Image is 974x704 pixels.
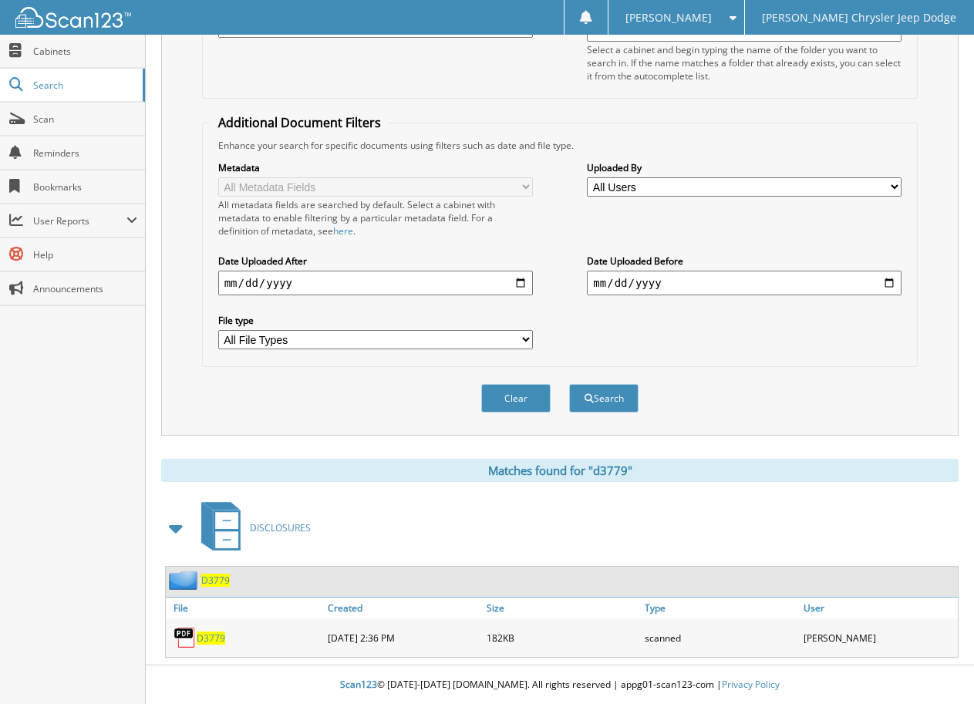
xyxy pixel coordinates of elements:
img: scan123-logo-white.svg [15,7,131,28]
a: here [333,224,353,237]
label: Metadata [218,161,533,174]
span: DISCLOSURES [250,521,311,534]
div: scanned [641,622,799,653]
div: Enhance your search for specific documents using filters such as date and file type. [211,139,910,152]
span: Reminders [33,147,137,160]
span: Scan [33,113,137,126]
input: start [218,271,533,295]
a: D3779 [197,632,225,645]
div: 182KB [483,622,641,653]
a: D3779 [201,574,230,587]
input: end [587,271,902,295]
legend: Additional Document Filters [211,114,389,131]
span: Cabinets [33,45,137,58]
div: All metadata fields are searched by default. Select a cabinet with metadata to enable filtering b... [218,198,533,237]
div: [DATE] 2:36 PM [324,622,482,653]
img: folder2.png [169,571,201,590]
span: Help [33,248,137,261]
label: Date Uploaded After [218,254,533,268]
span: Announcements [33,282,137,295]
a: Privacy Policy [722,678,780,691]
button: Search [569,384,639,413]
span: Scan123 [340,678,377,691]
label: Date Uploaded Before [587,254,902,268]
span: Search [33,79,135,92]
span: User Reports [33,214,126,227]
div: © [DATE]-[DATE] [DOMAIN_NAME]. All rights reserved | appg01-scan123-com | [146,666,974,704]
div: [PERSON_NAME] [800,622,958,653]
div: Select a cabinet and begin typing the name of the folder you want to search in. If the name match... [587,43,902,83]
a: Type [641,598,799,618]
img: PDF.png [174,626,197,649]
a: Created [324,598,482,618]
span: [PERSON_NAME] Chrysler Jeep Dodge [762,13,956,22]
span: [PERSON_NAME] [625,13,712,22]
iframe: Chat Widget [897,630,974,704]
div: Matches found for "d3779" [161,459,959,482]
a: DISCLOSURES [192,497,311,558]
a: File [166,598,324,618]
button: Clear [481,384,551,413]
a: Size [483,598,641,618]
span: Bookmarks [33,180,137,194]
label: Uploaded By [587,161,902,174]
label: File type [218,314,533,327]
a: User [800,598,958,618]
